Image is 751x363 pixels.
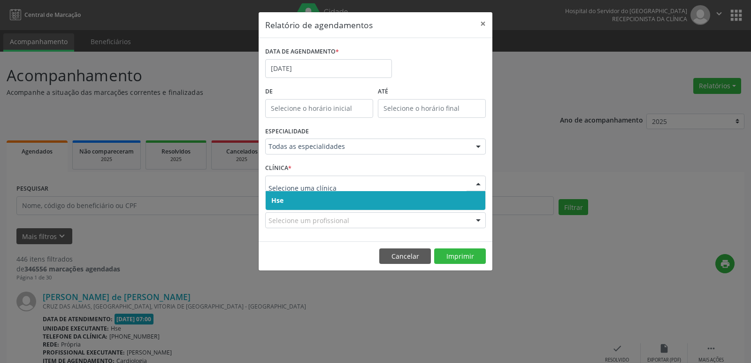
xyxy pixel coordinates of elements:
[265,99,373,118] input: Selecione o horário inicial
[268,179,467,198] input: Selecione uma clínica
[265,19,373,31] h5: Relatório de agendamentos
[265,45,339,59] label: DATA DE AGENDAMENTO
[474,12,492,35] button: Close
[265,161,291,176] label: CLÍNICA
[268,142,467,151] span: Todas as especialidades
[265,124,309,139] label: ESPECIALIDADE
[378,99,486,118] input: Selecione o horário final
[434,248,486,264] button: Imprimir
[265,85,373,99] label: De
[268,216,349,225] span: Selecione um profissional
[379,248,431,264] button: Cancelar
[265,59,392,78] input: Selecione uma data ou intervalo
[378,85,486,99] label: ATÉ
